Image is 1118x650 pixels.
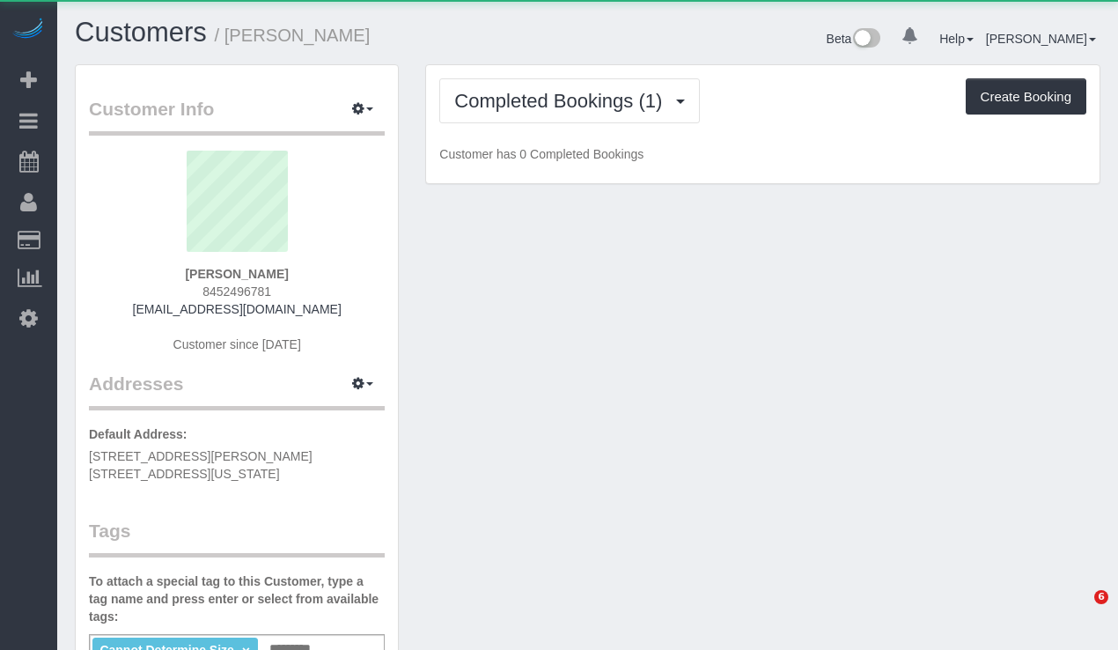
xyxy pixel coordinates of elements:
a: Help [939,32,974,46]
span: Completed Bookings (1) [454,90,671,112]
a: [PERSON_NAME] [986,32,1096,46]
span: Customer since [DATE] [173,337,301,351]
a: [EMAIL_ADDRESS][DOMAIN_NAME] [133,302,342,316]
strong: [PERSON_NAME] [185,267,288,281]
img: Automaid Logo [11,18,46,42]
iframe: Intercom live chat [1058,590,1100,632]
img: New interface [851,28,880,51]
button: Create Booking [966,78,1086,115]
button: Completed Bookings (1) [439,78,700,123]
legend: Tags [89,518,385,558]
a: Beta [827,32,881,46]
a: Customers [75,17,207,48]
span: 6 [1094,590,1108,604]
label: To attach a special tag to this Customer, type a tag name and press enter or select from availabl... [89,572,385,625]
small: / [PERSON_NAME] [215,26,371,45]
label: Default Address: [89,425,188,443]
span: 8452496781 [202,284,271,299]
p: Customer has 0 Completed Bookings [439,145,1086,163]
span: [STREET_ADDRESS][PERSON_NAME] [STREET_ADDRESS][US_STATE] [89,449,313,481]
legend: Customer Info [89,96,385,136]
